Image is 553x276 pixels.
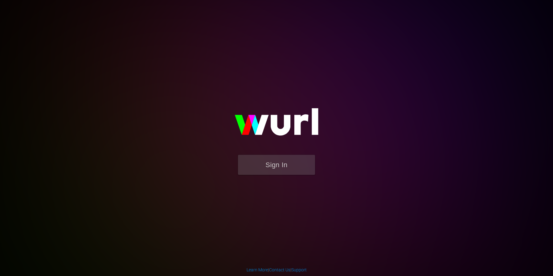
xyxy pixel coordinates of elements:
a: Contact Us [269,267,290,272]
button: Sign In [238,155,315,175]
div: | | [247,267,307,273]
img: wurl-logo-on-black-223613ac3d8ba8fe6dc639794a292ebdb59501304c7dfd60c99c58986ef67473.svg [215,95,338,155]
a: Support [291,267,307,272]
a: Learn More [247,267,268,272]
